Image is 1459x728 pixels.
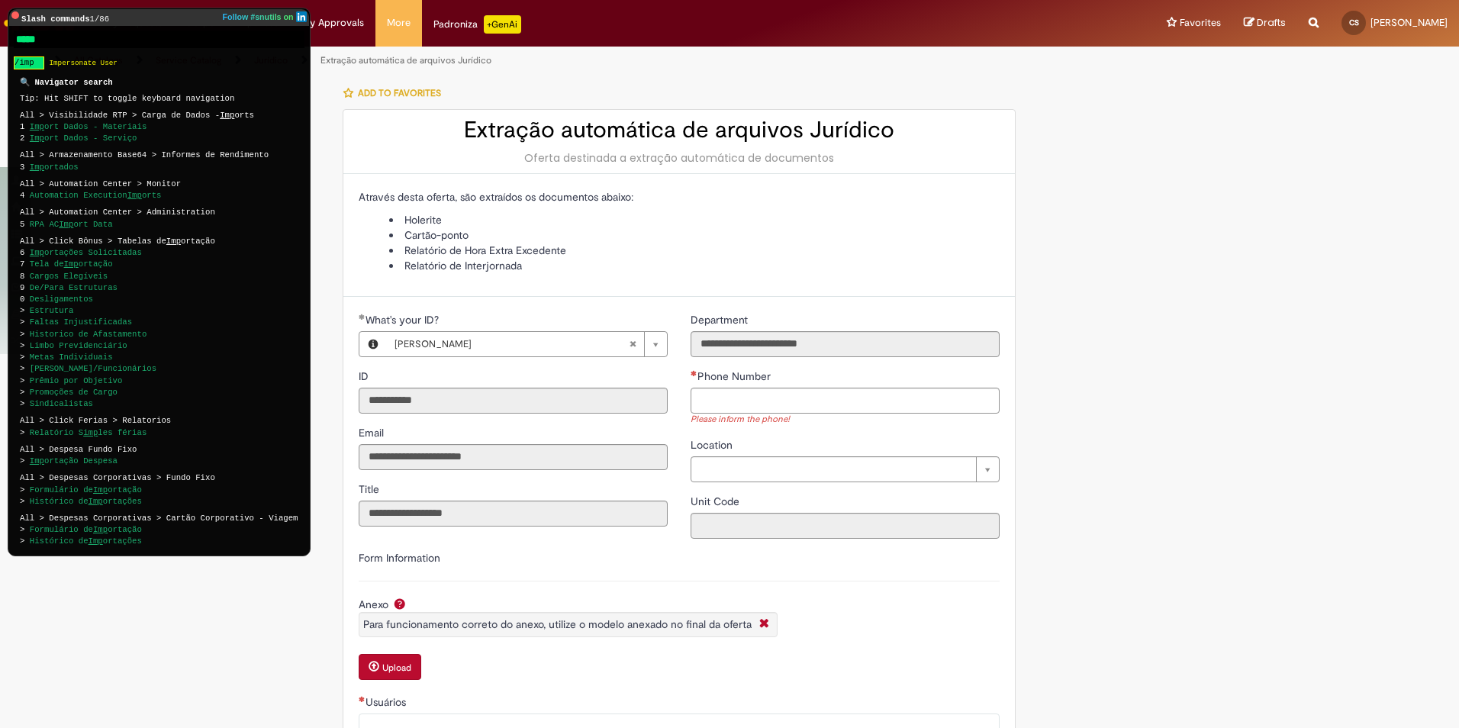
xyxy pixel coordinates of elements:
[30,456,118,465] a: Importação Despesa
[49,59,118,67] span: Impersonate User
[359,388,668,414] input: ID
[30,485,142,494] a: Formulário deImportação
[387,15,411,31] span: More
[64,259,79,269] u: Imp
[359,482,382,497] label: Read only - Title
[359,332,387,356] button: What's your ID?, Preview this record Camila Silva
[320,54,491,66] a: Extração automática de arquivos Jurídico
[20,428,24,437] span: >
[30,248,142,257] a: Importações Solicitadas
[90,14,110,24] span: 1/86
[691,494,742,508] span: Read only - Unit Code
[30,376,123,385] a: Prêmio por Objetivo
[359,501,668,527] input: Title
[691,313,751,327] span: Read only - Department
[621,332,644,356] abbr: Clear field What's your ID?
[30,525,142,534] a: Formulário deImportação
[359,551,440,565] label: Form Information
[691,331,1000,357] input: Department
[30,306,74,315] a: Estrutura
[366,313,442,327] span: What's your ID?, Camila Silva
[389,227,1000,243] li: Cartão-ponto
[363,617,752,631] span: Para funcionamento correto do anexo, utilize o modelo anexado no final da oferta
[93,525,108,534] u: Imp
[20,134,24,143] span: 2
[391,598,409,610] span: Help for Anexo
[30,456,44,465] u: Imp
[30,134,44,143] u: Imp
[30,295,93,304] a: Desligamentos
[20,317,24,327] span: >
[20,163,24,172] span: 3
[30,163,79,172] a: Importados
[20,399,24,408] span: >
[20,513,298,524] div: All > Despesas Corporativas > Cartão Corporativo - Viagem
[691,370,697,376] span: Required
[20,456,24,465] span: >
[395,332,629,356] span: [PERSON_NAME]
[30,163,44,172] u: Imp
[1180,15,1221,31] span: Favorites
[30,283,118,292] a: De/Para Estruturas
[387,332,667,356] a: [PERSON_NAME]Clear field What's your ID?
[691,414,1000,427] div: Please inform the phone!
[89,536,103,546] u: Imp
[30,536,142,546] a: Histórico deImportações
[20,376,24,385] span: >
[359,189,1000,205] p: Através desta oferta, são extraídos os documentos abaixo:
[389,258,1000,273] li: Relatório de Interjornada
[20,295,24,304] span: 0
[359,314,366,320] span: Required Filled
[484,15,521,34] p: +GenAi
[30,353,113,362] a: Metas Individuais
[20,472,298,484] div: All > Despesas Corporativas > Fundo Fixo
[30,330,147,339] a: Historico de Afastamento
[30,399,93,408] a: Sindicalistas
[20,73,298,89] div: 🔍 Navigator search
[343,77,449,109] button: Add to favorites
[30,122,44,131] u: Imp
[1370,16,1448,29] span: [PERSON_NAME]
[30,317,132,327] a: Faltas Injustificadas
[59,220,73,229] u: Imp
[30,497,142,506] a: Histórico deImportações
[20,248,24,257] span: 6
[697,369,774,383] span: Phone Number
[20,353,24,362] span: >
[20,497,24,506] span: >
[359,482,382,496] span: Read only - Title
[359,444,668,470] input: Email
[20,110,298,121] div: All > Visibilidade RTP > Carga de Dados - orts
[358,87,441,99] span: Add to favorites
[691,438,736,452] span: Location
[2,8,80,38] img: ServiceNow
[20,388,24,397] span: >
[366,695,409,709] span: Usuários
[20,259,24,269] span: 7
[30,248,44,257] u: Imp
[20,525,24,534] span: >
[20,283,24,292] span: 9
[30,122,147,131] a: Import Dados - Materiais
[20,220,24,229] span: 5
[93,485,108,494] u: Imp
[359,118,1000,143] h2: Extração automática de arquivos Jurídico
[20,330,24,339] span: >
[9,9,309,26] div: Slash commands
[359,425,387,440] label: Read only - Email
[20,150,298,161] div: All > Armazenamento Base64 > Informes de Rendimento
[20,179,298,190] div: All > Automation Center > Monitor
[20,485,24,494] span: >
[30,388,118,397] a: Promoções de Cargo
[691,312,751,327] label: Read only - Department
[30,341,127,350] a: Limbo Previdenciário
[20,122,24,131] span: 1
[20,415,298,427] div: All > Click Ferias > Relatorios
[1257,15,1286,30] span: Drafts
[20,191,24,200] span: 4
[20,536,24,546] span: >
[30,364,156,373] a: [PERSON_NAME]/Funcionários
[691,513,1000,539] input: Unit Code
[166,237,181,246] u: Imp
[691,494,742,509] label: Read only - Unit Code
